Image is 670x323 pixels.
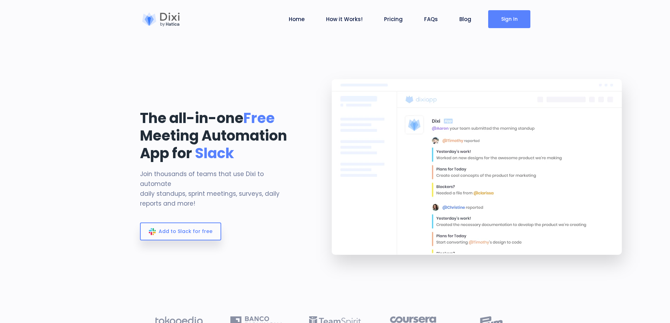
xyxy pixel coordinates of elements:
[488,10,530,28] a: Sign In
[149,228,156,235] img: slack_icon_color.svg
[195,143,234,163] span: Slack
[140,109,296,162] h1: The all-in-one Meeting Automation App for
[243,108,275,128] span: Free
[140,222,221,240] a: Add to Slack for free
[159,228,212,235] span: Add to Slack for free
[457,15,474,23] a: Blog
[307,62,650,290] img: landing-banner
[286,15,307,23] a: Home
[140,169,296,208] p: Join thousands of teams that use Dixi to automate daily standups, sprint meetings, surveys, daily...
[421,15,441,23] a: FAQs
[323,15,365,23] a: How it Works!
[381,15,406,23] a: Pricing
